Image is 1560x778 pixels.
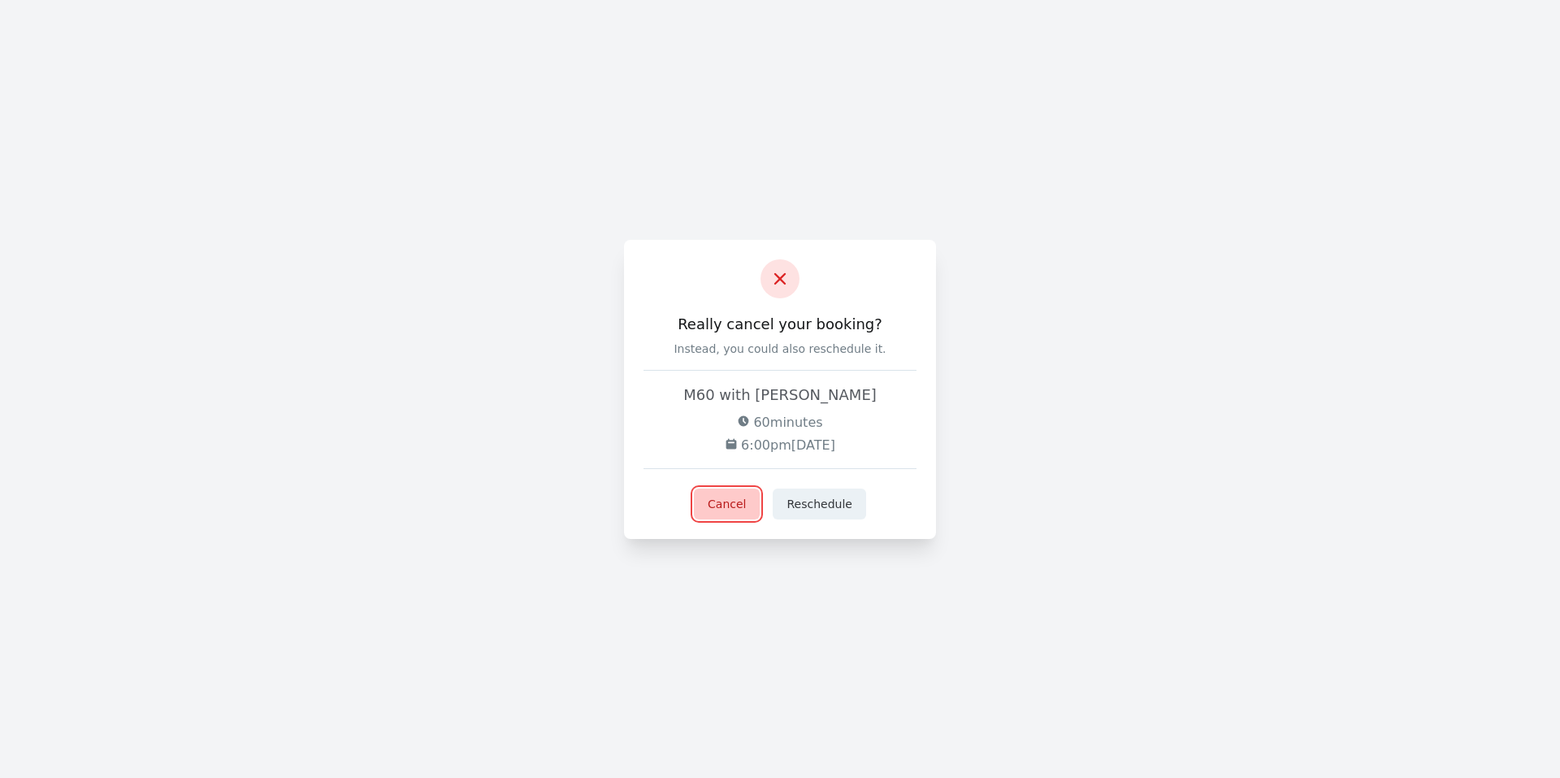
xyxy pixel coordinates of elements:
button: Cancel [694,489,760,519]
h2: M60 with [PERSON_NAME] [643,384,916,406]
h3: Really cancel your booking? [643,315,916,334]
button: Reschedule [773,489,865,519]
p: Instead, you could also reschedule it. [643,341,916,357]
p: 6:00pm[DATE] [643,436,916,455]
p: 60 minutes [643,413,916,432]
